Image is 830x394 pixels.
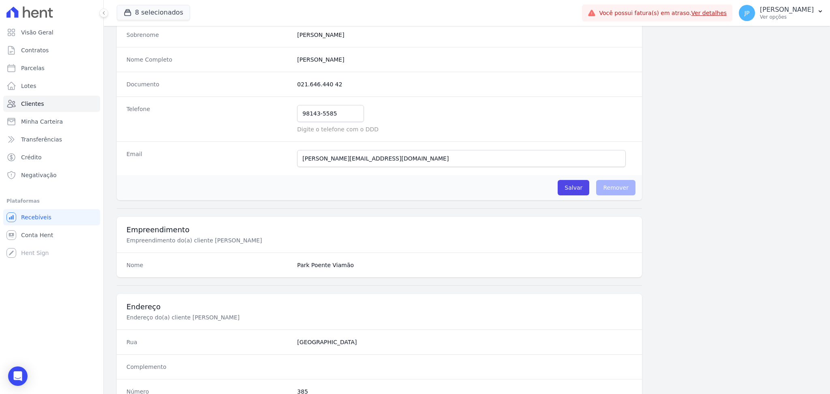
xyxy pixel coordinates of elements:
[21,64,45,72] span: Parcelas
[8,366,28,386] div: Open Intercom Messenger
[3,131,100,148] a: Transferências
[297,80,632,88] dd: 021.646.440 42
[126,236,399,244] p: Empreendimento do(a) cliente [PERSON_NAME]
[126,225,632,235] h3: Empreendimento
[297,31,632,39] dd: [PERSON_NAME]
[6,196,97,206] div: Plataformas
[760,6,814,14] p: [PERSON_NAME]
[3,227,100,243] a: Conta Hent
[3,113,100,130] a: Minha Carteira
[126,150,291,167] dt: Email
[297,125,632,133] p: Digite o telefone com o DDD
[126,338,291,346] dt: Rua
[126,302,632,312] h3: Endereço
[3,96,100,112] a: Clientes
[744,10,750,16] span: JP
[3,209,100,225] a: Recebíveis
[3,60,100,76] a: Parcelas
[3,149,100,165] a: Crédito
[3,24,100,41] a: Visão Geral
[21,213,51,221] span: Recebíveis
[297,261,632,269] dd: Park Poente Viamão
[3,167,100,183] a: Negativação
[297,338,632,346] dd: [GEOGRAPHIC_DATA]
[126,105,291,133] dt: Telefone
[117,5,190,20] button: 8 selecionados
[599,9,727,17] span: Você possui fatura(s) em atraso.
[596,180,635,195] span: Remover
[732,2,830,24] button: JP [PERSON_NAME] Ver opções
[21,100,44,108] span: Clientes
[21,231,53,239] span: Conta Hent
[126,31,291,39] dt: Sobrenome
[21,135,62,143] span: Transferências
[3,78,100,94] a: Lotes
[558,180,589,195] input: Salvar
[21,153,42,161] span: Crédito
[21,28,53,36] span: Visão Geral
[21,82,36,90] span: Lotes
[21,171,57,179] span: Negativação
[691,10,727,16] a: Ver detalhes
[126,56,291,64] dt: Nome Completo
[21,118,63,126] span: Minha Carteira
[297,56,632,64] dd: [PERSON_NAME]
[126,80,291,88] dt: Documento
[126,261,291,269] dt: Nome
[126,363,291,371] dt: Complemento
[126,313,399,321] p: Endereço do(a) cliente [PERSON_NAME]
[21,46,49,54] span: Contratos
[3,42,100,58] a: Contratos
[760,14,814,20] p: Ver opções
